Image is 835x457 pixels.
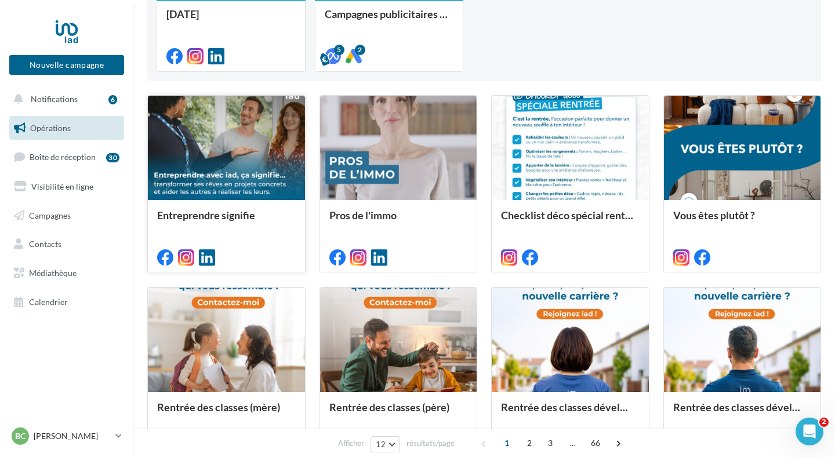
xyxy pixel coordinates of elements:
[520,434,539,452] span: 2
[819,418,829,427] span: 2
[29,268,77,278] span: Médiathèque
[30,152,96,162] span: Boîte de réception
[541,434,560,452] span: 3
[355,45,365,55] div: 2
[31,94,78,104] span: Notifications
[325,8,454,31] div: Campagnes publicitaires - Estimation & Développement d'équipe
[7,175,126,199] a: Visibilité en ligne
[371,436,400,452] button: 12
[586,434,605,452] span: 66
[157,401,296,425] div: Rentrée des classes (mère)
[15,430,26,442] span: BC
[29,297,68,307] span: Calendrier
[796,418,823,445] iframe: Intercom live chat
[7,204,126,228] a: Campagnes
[329,401,468,425] div: Rentrée des classes (père)
[9,55,124,75] button: Nouvelle campagne
[7,232,126,256] a: Contacts
[7,116,126,140] a: Opérations
[329,209,468,233] div: Pros de l'immo
[9,425,124,447] a: BC [PERSON_NAME]
[7,261,126,285] a: Médiathèque
[7,290,126,314] a: Calendrier
[31,182,93,191] span: Visibilité en ligne
[673,209,812,233] div: Vous êtes plutôt ?
[7,144,126,169] a: Boîte de réception30
[338,438,364,449] span: Afficher
[34,430,111,442] p: [PERSON_NAME]
[166,8,296,31] div: [DATE]
[7,87,122,111] button: Notifications 6
[157,209,296,233] div: Entreprendre signifie
[108,95,117,104] div: 6
[30,123,71,133] span: Opérations
[673,401,812,425] div: Rentrée des classes développement (conseiller)
[376,440,386,449] span: 12
[501,401,640,425] div: Rentrée des classes développement (conseillère)
[498,434,516,452] span: 1
[406,438,455,449] span: résultats/page
[564,434,582,452] span: ...
[29,210,71,220] span: Campagnes
[29,239,61,249] span: Contacts
[106,153,119,162] div: 30
[334,45,344,55] div: 5
[501,209,640,233] div: Checklist déco spécial rentrée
